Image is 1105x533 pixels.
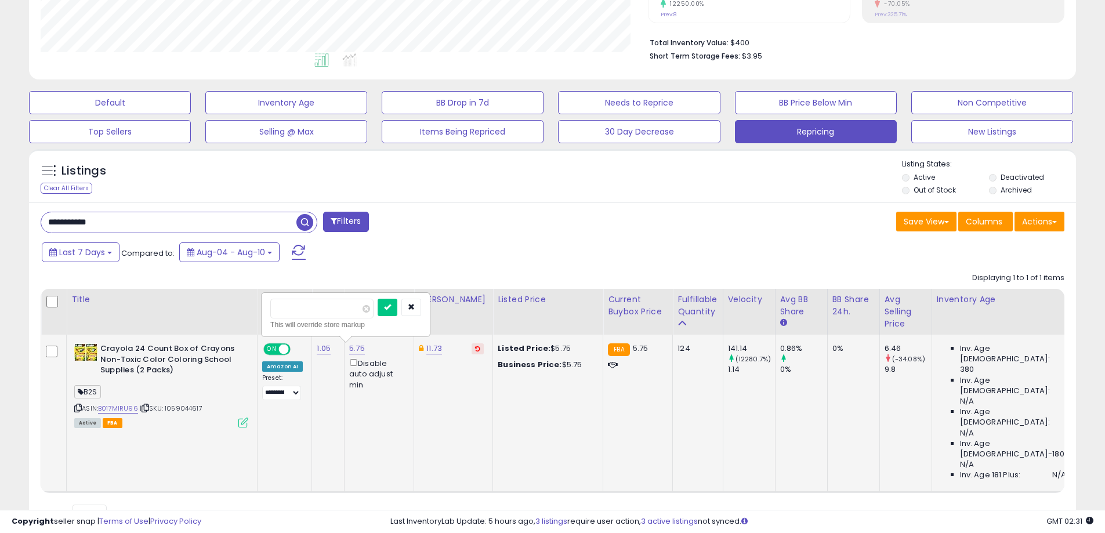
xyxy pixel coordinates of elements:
a: 3 listings [535,516,567,527]
div: Listed Price [498,293,598,306]
span: 2025-08-18 02:31 GMT [1046,516,1093,527]
a: 1.05 [317,343,331,354]
button: Inventory Age [205,91,367,114]
div: Avg Selling Price [885,293,927,330]
span: 380 [960,364,974,375]
b: Business Price: [498,359,561,370]
small: (-34.08%) [892,354,925,364]
button: Columns [958,212,1013,231]
button: Items Being Repriced [382,120,544,143]
b: Listed Price: [498,343,550,354]
div: This will override store markup [270,319,421,331]
div: Preset: [262,374,303,400]
span: N/A [960,428,974,438]
div: 0% [780,364,827,375]
a: 11.73 [426,343,442,354]
div: seller snap | | [12,516,201,527]
div: BB Share 24h. [832,293,875,318]
span: Inv. Age [DEMOGRAPHIC_DATA]: [960,407,1066,427]
span: Show: entries [49,508,133,519]
small: (12280.7%) [736,354,771,364]
a: 3 active listings [641,516,698,527]
a: Terms of Use [99,516,148,527]
h5: Listings [61,163,106,179]
span: Inv. Age [DEMOGRAPHIC_DATA]-180: [960,438,1066,459]
small: Prev: 8 [661,11,676,18]
b: Crayola 24 Count Box of Crayons Non-Toxic Color Coloring School Supplies (2 Packs) [100,343,241,379]
button: Selling @ Max [205,120,367,143]
div: Amazon AI [262,361,303,372]
div: ASIN: [74,343,248,426]
span: Compared to: [121,248,175,259]
div: 9.8 [885,364,932,375]
span: $3.95 [742,50,762,61]
small: Avg BB Share. [780,318,787,328]
b: Short Term Storage Fees: [650,51,740,61]
div: 124 [678,343,713,354]
button: Repricing [735,120,897,143]
a: 5.75 [349,343,365,354]
div: Displaying 1 to 1 of 1 items [972,273,1064,284]
button: BB Price Below Min [735,91,897,114]
span: Columns [966,216,1002,227]
button: Aug-04 - Aug-10 [179,242,280,262]
button: Default [29,91,191,114]
div: 1.14 [728,364,775,375]
a: B017MIRU96 [98,404,138,414]
button: Needs to Reprice [558,91,720,114]
span: Inv. Age [DEMOGRAPHIC_DATA]: [960,375,1066,396]
div: $5.75 [498,343,594,354]
span: ON [265,345,279,354]
span: OFF [289,345,307,354]
span: | SKU: 1059044617 [140,404,202,413]
div: Fulfillable Quantity [678,293,718,318]
button: Actions [1015,212,1064,231]
button: Filters [323,212,368,232]
button: 30 Day Decrease [558,120,720,143]
button: Last 7 Days [42,242,119,262]
span: 5.75 [633,343,648,354]
img: 511CAorJ1JL._SL40_.jpg [74,343,97,361]
div: 0% [832,343,871,354]
button: Top Sellers [29,120,191,143]
a: Privacy Policy [150,516,201,527]
span: FBA [103,418,122,428]
b: Total Inventory Value: [650,38,729,48]
p: Listing States: [902,159,1076,170]
div: 0.86% [780,343,827,354]
span: N/A [1052,470,1066,480]
div: Current Buybox Price [608,293,668,318]
div: Inventory Age [937,293,1070,306]
label: Archived [1001,185,1032,195]
button: BB Drop in 7d [382,91,544,114]
span: N/A [960,459,974,470]
div: Avg BB Share [780,293,823,318]
small: FBA [608,343,629,356]
li: $400 [650,35,1056,49]
div: 6.46 [885,343,932,354]
span: N/A [960,396,974,407]
div: 141.14 [728,343,775,354]
div: $5.75 [498,360,594,370]
label: Active [914,172,935,182]
span: Last 7 Days [59,246,105,258]
small: Prev: 325.71% [875,11,907,18]
div: Velocity [728,293,770,306]
button: Save View [896,212,957,231]
span: Inv. Age [DEMOGRAPHIC_DATA]: [960,343,1066,364]
button: Non Competitive [911,91,1073,114]
label: Deactivated [1001,172,1044,182]
div: Last InventoryLab Update: 5 hours ago, require user action, not synced. [390,516,1093,527]
button: New Listings [911,120,1073,143]
span: B2S [74,385,101,398]
label: Out of Stock [914,185,956,195]
div: Disable auto adjust min [349,357,405,390]
div: [PERSON_NAME] [419,293,488,306]
span: Aug-04 - Aug-10 [197,246,265,258]
div: Clear All Filters [41,183,92,194]
span: All listings currently available for purchase on Amazon [74,418,101,428]
span: Inv. Age 181 Plus: [960,470,1021,480]
strong: Copyright [12,516,54,527]
div: Title [71,293,252,306]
